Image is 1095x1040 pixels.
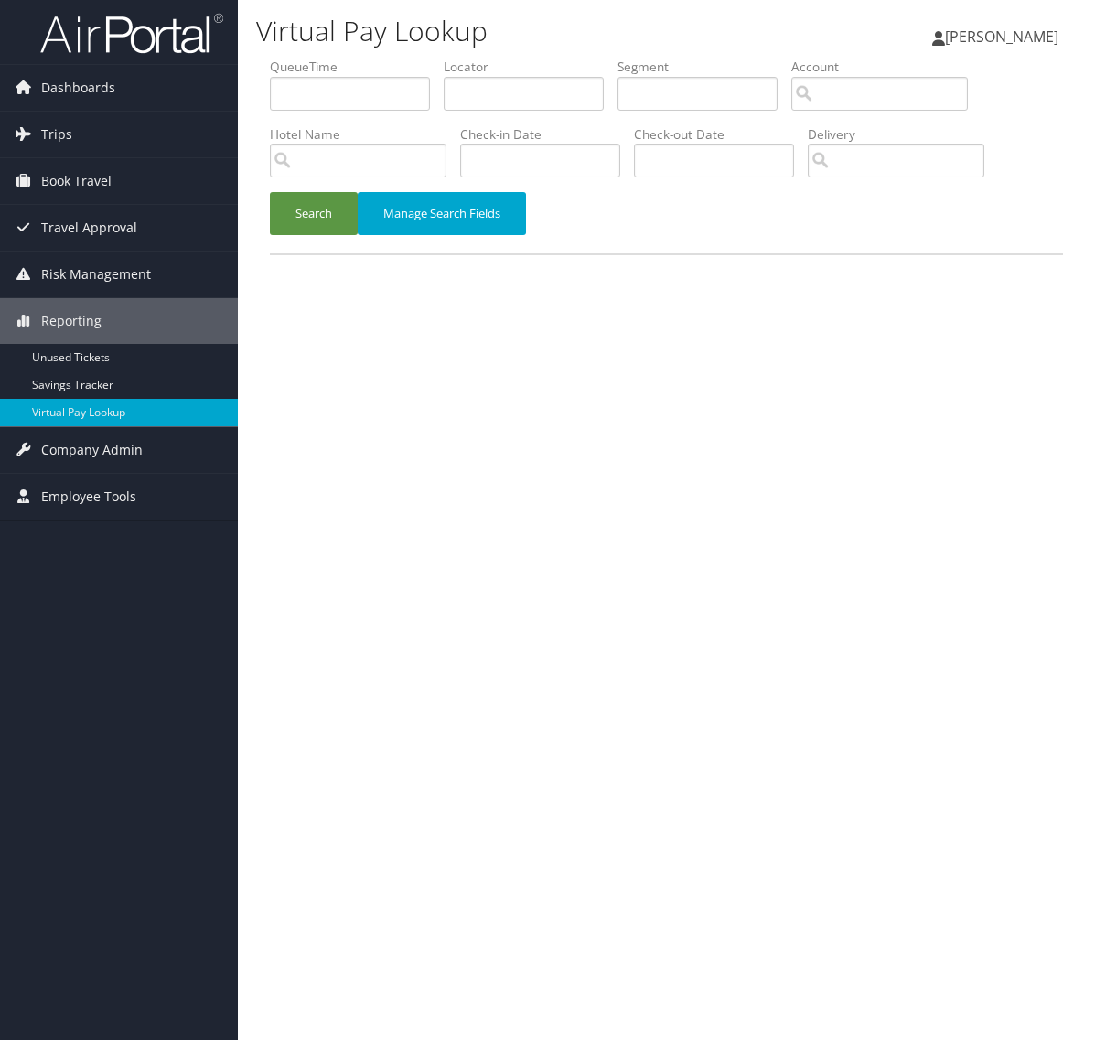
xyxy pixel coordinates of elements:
a: [PERSON_NAME] [932,9,1077,64]
label: Check-out Date [634,125,808,144]
span: Reporting [41,298,102,344]
label: Locator [444,58,617,76]
button: Search [270,192,358,235]
span: [PERSON_NAME] [945,27,1058,47]
label: Account [791,58,982,76]
label: QueueTime [270,58,444,76]
span: Travel Approval [41,205,137,251]
label: Hotel Name [270,125,460,144]
span: Dashboards [41,65,115,111]
span: Book Travel [41,158,112,204]
label: Check-in Date [460,125,634,144]
img: airportal-logo.png [40,12,223,55]
span: Company Admin [41,427,143,473]
span: Risk Management [41,252,151,297]
span: Trips [41,112,72,157]
span: Employee Tools [41,474,136,520]
h1: Virtual Pay Lookup [256,12,803,50]
button: Manage Search Fields [358,192,526,235]
label: Segment [617,58,791,76]
label: Delivery [808,125,998,144]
